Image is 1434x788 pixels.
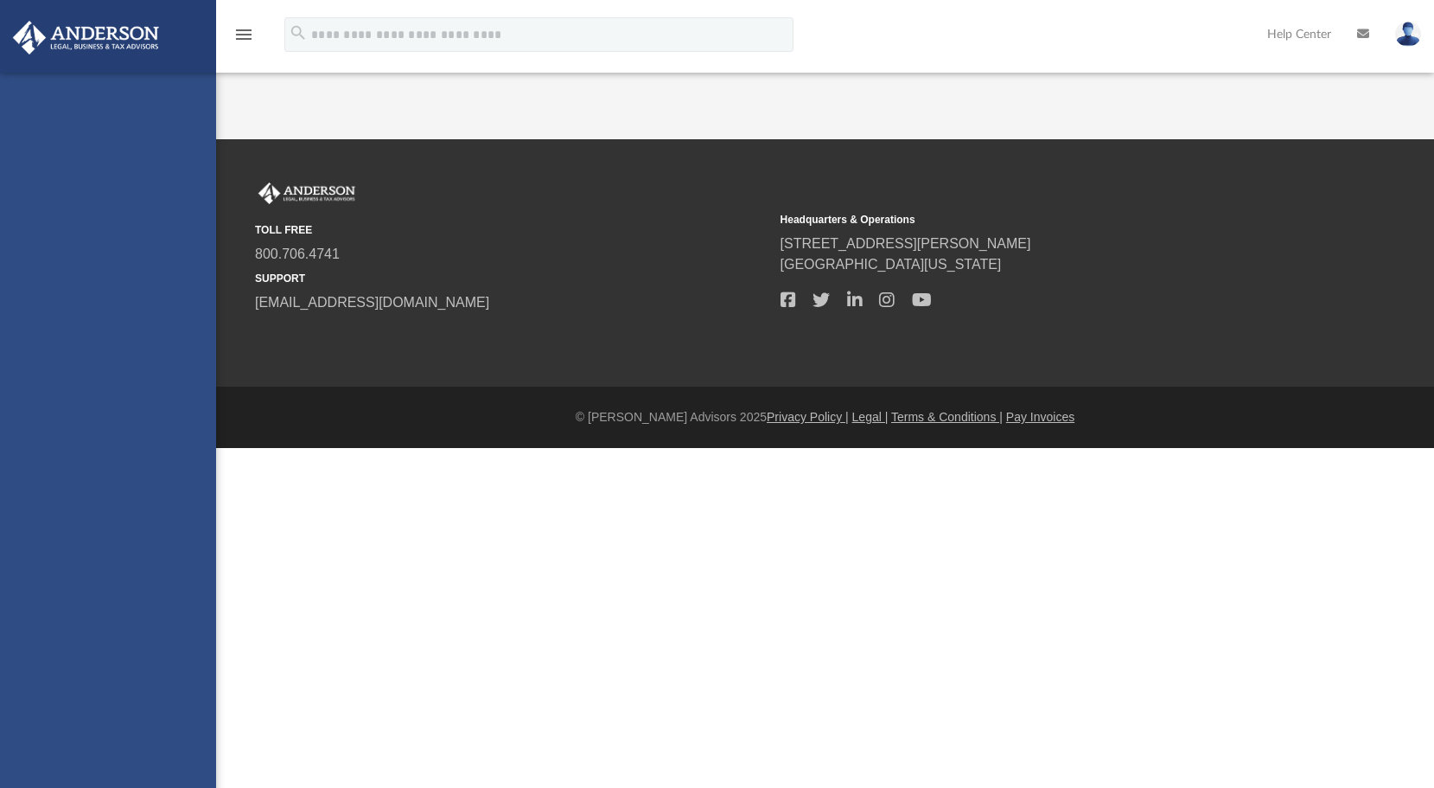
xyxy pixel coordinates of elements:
[255,271,768,286] small: SUPPORT
[255,183,359,205] img: Anderson Advisors Platinum Portal
[1395,22,1421,47] img: User Pic
[233,24,254,45] i: menu
[781,257,1002,272] a: [GEOGRAPHIC_DATA][US_STATE]
[1006,410,1074,424] a: Pay Invoices
[767,410,849,424] a: Privacy Policy |
[255,295,489,310] a: [EMAIL_ADDRESS][DOMAIN_NAME]
[255,247,340,261] a: 800.706.4741
[255,222,768,238] small: TOLL FREE
[781,236,1031,251] a: [STREET_ADDRESS][PERSON_NAME]
[216,408,1434,426] div: © [PERSON_NAME] Advisors 2025
[8,21,164,54] img: Anderson Advisors Platinum Portal
[852,410,889,424] a: Legal |
[781,212,1294,227] small: Headquarters & Operations
[289,23,308,42] i: search
[891,410,1003,424] a: Terms & Conditions |
[233,33,254,45] a: menu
